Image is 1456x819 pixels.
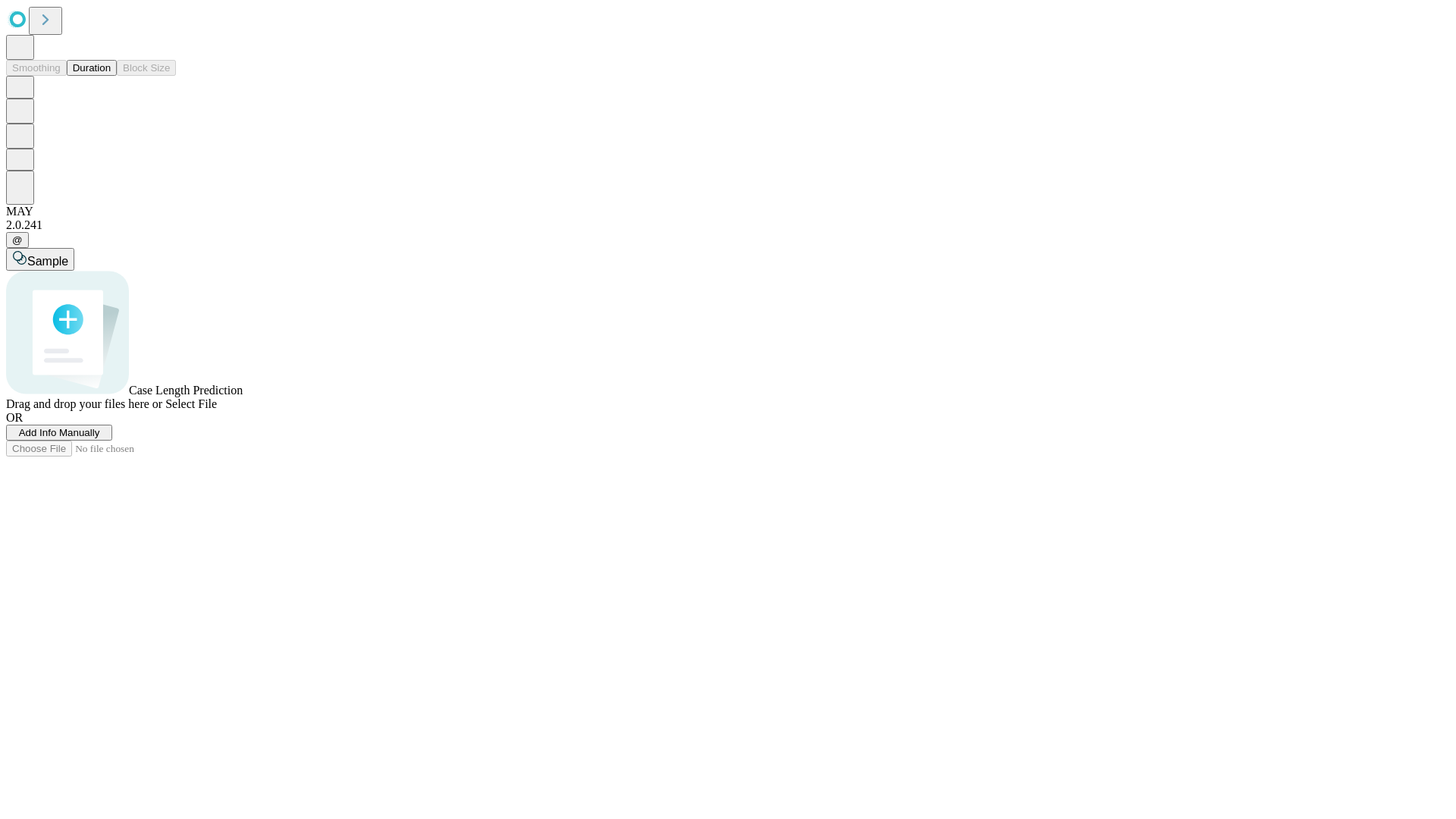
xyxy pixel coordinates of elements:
[12,234,23,246] span: @
[6,232,29,248] button: @
[6,425,112,441] button: Add Info Manually
[165,397,217,410] span: Select File
[117,60,176,76] button: Block Size
[19,427,100,438] span: Add Info Manually
[27,255,68,268] span: Sample
[6,60,67,76] button: Smoothing
[67,60,117,76] button: Duration
[6,205,1450,218] div: MAY
[6,397,162,410] span: Drag and drop your files here or
[6,411,23,424] span: OR
[6,218,1450,232] div: 2.0.241
[129,384,243,397] span: Case Length Prediction
[6,248,74,271] button: Sample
